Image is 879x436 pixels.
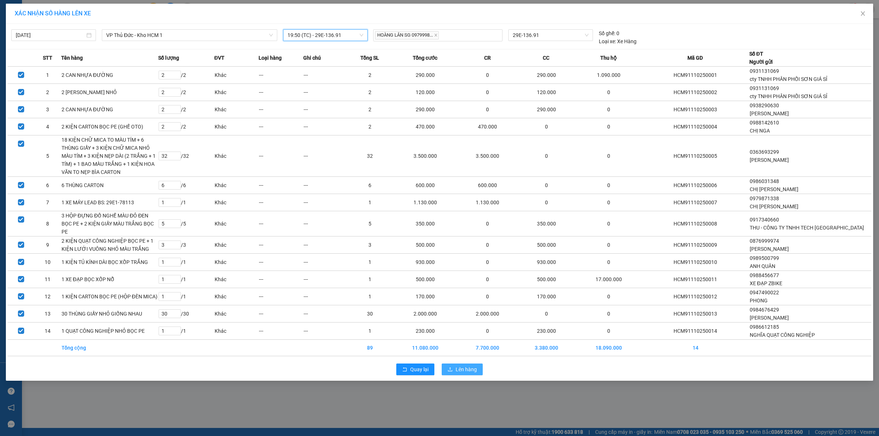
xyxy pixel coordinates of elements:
[348,118,393,135] td: 2
[61,118,158,135] td: 2 KIỆN CARTON BỌC PE (GHẾ OTO)
[16,31,85,39] input: 11/10/2025
[158,323,214,340] td: / 1
[750,290,779,295] span: 0947490022
[517,288,575,305] td: 170.000
[458,211,517,236] td: 0
[348,271,393,288] td: 1
[303,84,348,101] td: ---
[392,118,458,135] td: 470.000
[214,118,259,135] td: Khác
[61,323,158,340] td: 1 QUẠT CÔNG NGHIỆP NHỎ BỌC PE
[642,194,749,211] td: HCM91110250007
[214,67,259,84] td: Khác
[458,118,517,135] td: 470.000
[15,10,91,17] span: XÁC NHẬN SỐ HÀNG LÊN XE
[458,254,517,271] td: 0
[458,288,517,305] td: 0
[750,120,779,126] span: 0988142610
[576,271,642,288] td: 17.000.000
[599,37,616,45] span: Loại xe:
[259,194,303,211] td: ---
[517,211,575,236] td: 350.000
[517,67,575,84] td: 290.000
[750,238,779,244] span: 0876999974
[458,194,517,211] td: 1.130.000
[259,305,303,323] td: ---
[348,305,393,323] td: 30
[392,236,458,254] td: 500.000
[259,54,282,62] span: Loại hàng
[259,254,303,271] td: ---
[348,67,393,84] td: 2
[43,54,52,62] span: STT
[750,315,789,321] span: [PERSON_NAME]
[158,288,214,305] td: / 1
[158,236,214,254] td: / 3
[214,101,259,118] td: Khác
[158,54,179,62] span: Số lượng
[61,54,83,62] span: Tên hàng
[402,367,407,373] span: rollback
[853,4,873,24] button: Close
[517,177,575,194] td: 0
[442,364,483,375] button: uploadLên hàng
[642,236,749,254] td: HCM91110250009
[214,211,259,236] td: Khác
[434,33,438,37] span: close
[576,305,642,323] td: 0
[642,323,749,340] td: HCM91110250014
[750,324,779,330] span: 0986612185
[576,323,642,340] td: 0
[61,305,158,323] td: 30 THÙNG GIẤY NHỎ GIỐNG NHAU
[259,84,303,101] td: ---
[484,54,491,62] span: CR
[392,211,458,236] td: 350.000
[52,3,148,13] strong: PHIẾU DÁN LÊN HÀNG
[61,211,158,236] td: 3 HỘP ĐỰNG ĐỒ NGHỀ MÀU ĐỎ ĐEN BỌC PE + 2 KIỆN GIẤY MÀU TRẮNG BỌC PE
[61,177,158,194] td: 6 THÙNG CARTON
[517,135,575,177] td: 0
[214,271,259,288] td: Khác
[259,271,303,288] td: ---
[214,305,259,323] td: Khác
[413,54,437,62] span: Tổng cước
[49,15,151,22] span: Ngày in phiếu: 19:03 ngày
[348,254,393,271] td: 1
[259,236,303,254] td: ---
[750,93,827,99] span: cty TNHH PHÂN PHỐI SƠN GIÁ SỈ
[158,84,214,101] td: / 2
[214,84,259,101] td: Khác
[158,118,214,135] td: / 2
[517,84,575,101] td: 120.000
[348,135,393,177] td: 32
[303,118,348,135] td: ---
[61,84,158,101] td: 2 [PERSON_NAME] NHỎ
[34,305,61,323] td: 13
[750,128,770,134] span: CHỊ NGA
[458,84,517,101] td: 0
[599,29,615,37] span: Số ghế:
[642,118,749,135] td: HCM91110250004
[392,254,458,271] td: 930.000
[348,288,393,305] td: 1
[288,30,363,41] span: 19:50 (TC) - 29E-136.91
[576,177,642,194] td: 0
[392,67,458,84] td: 290.000
[348,236,393,254] td: 3
[61,67,158,84] td: 2 CAN NHỰA ĐƯỜNG
[642,84,749,101] td: HCM91110250002
[750,332,815,338] span: NGHĨA QUẠT CÔNG NGHIỆP
[303,101,348,118] td: ---
[458,323,517,340] td: 0
[34,101,61,118] td: 3
[517,271,575,288] td: 500.000
[517,101,575,118] td: 290.000
[158,271,214,288] td: / 1
[642,67,749,84] td: HCM91110250001
[750,280,782,286] span: XE ĐẠP ZBIKE
[303,194,348,211] td: ---
[576,211,642,236] td: 0
[34,194,61,211] td: 7
[61,236,158,254] td: 2 KIỆN QUẠT CÔNG NGHIỆP BỌC PE + 1 KIỆN LƯỚI VUÔNG NHỎ MÀU TRẮNG
[3,44,113,54] span: Mã đơn: HCM91110250007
